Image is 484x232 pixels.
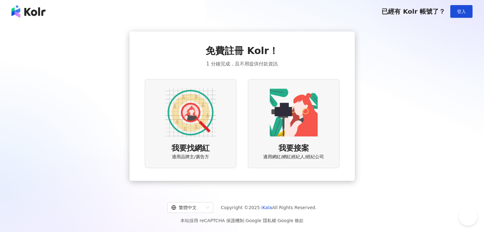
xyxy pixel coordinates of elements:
[450,5,473,18] button: 登入
[11,5,46,18] img: logo
[246,218,276,223] a: Google 隱私權
[165,87,216,138] img: AD identity option
[457,9,466,14] span: 登入
[172,154,209,160] span: 適用品牌主/廣告方
[244,218,246,223] span: |
[206,60,277,68] span: 1 分鐘完成，且不用提供付款資訊
[171,202,204,213] div: 繁體中文
[263,154,324,160] span: 適用網紅/網紅經紀人/經紀公司
[459,207,478,226] iframe: Help Scout Beacon - Open
[261,205,272,210] a: iKala
[180,217,304,224] span: 本站採用 reCAPTCHA 保護機制
[277,218,304,223] a: Google 條款
[206,44,278,58] span: 免費註冊 Kolr！
[276,218,278,223] span: |
[278,143,309,154] span: 我要接案
[382,8,445,15] span: 已經有 Kolr 帳號了？
[172,143,210,154] span: 我要找網紅
[268,87,319,138] img: KOL identity option
[221,204,317,211] span: Copyright © 2025 All Rights Reserved.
